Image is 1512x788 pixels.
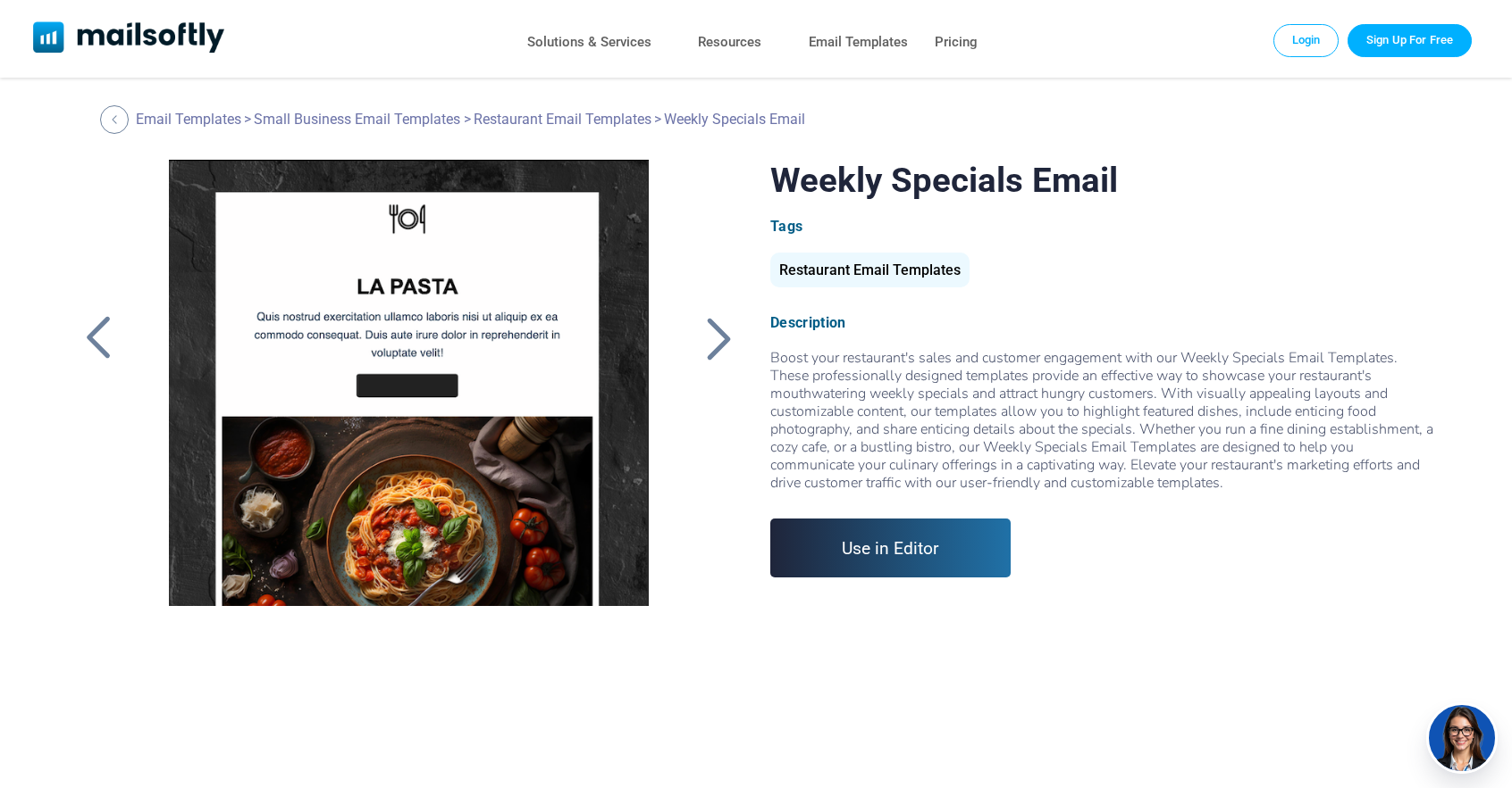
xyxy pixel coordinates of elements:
a: Restaurant Email Templates [770,269,970,277]
a: Small Business Email Templates [254,111,460,128]
a: Email Templates [136,111,241,128]
div: Description [770,314,1436,331]
a: Restaurant Email Templates [474,111,651,128]
a: Resources [698,29,761,55]
a: Weekly Specials Email [142,160,675,606]
a: Solutions & Services [527,29,651,55]
div: Tags [770,218,1436,235]
a: Use in Editor [770,518,1011,577]
h1: Weekly Specials Email [770,160,1436,200]
div: Restaurant Email Templates [770,253,970,287]
a: Mailsoftly [33,21,225,56]
div: Boost your restaurant's sales and customer engagement with our Weekly Specials Email Templates. T... [770,349,1436,492]
a: Email Templates [809,29,908,55]
a: Trial [1348,24,1472,56]
a: Back [697,315,742,361]
a: Back [76,315,121,361]
a: Login [1273,24,1340,56]
a: Pricing [935,29,978,55]
a: Back [100,105,133,134]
